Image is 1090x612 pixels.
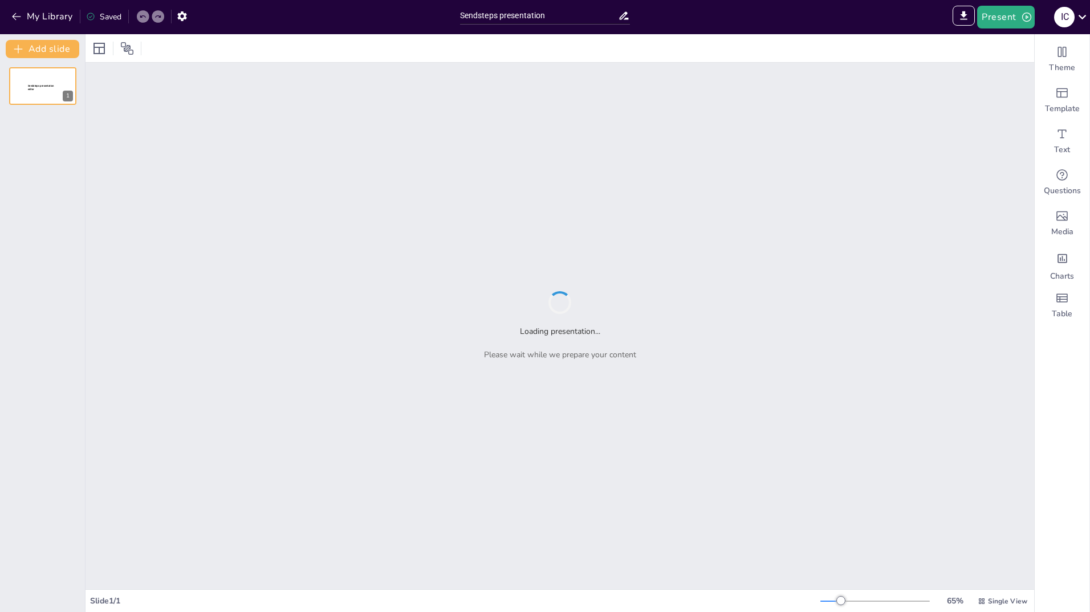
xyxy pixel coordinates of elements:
div: Sendsteps presentation editor1 [9,67,76,105]
div: Add text boxes [1035,121,1089,162]
div: 65 % [941,595,969,607]
div: Add a table [1035,285,1089,326]
span: Sendsteps presentation editor [28,84,54,91]
div: Change the overall theme [1035,39,1089,80]
div: Get real-time input from your audience [1035,162,1089,203]
input: Insert title [460,7,619,24]
button: My Library [9,7,78,26]
div: Saved [86,11,121,23]
span: Questions [1044,185,1081,197]
span: Text [1054,144,1070,156]
div: Add ready made slides [1035,80,1089,121]
button: Add slide [6,40,79,58]
div: Layout [90,39,108,58]
div: Add images, graphics, shapes or video [1035,203,1089,244]
span: Single View [988,596,1027,606]
button: Present [977,6,1034,28]
p: Please wait while we prepare your content [484,349,636,361]
span: Theme [1049,62,1075,74]
span: Export to PowerPoint [953,6,975,28]
span: Media [1051,226,1073,238]
div: 1 [63,91,73,101]
button: I C [1054,6,1075,28]
span: Template [1045,103,1080,115]
span: Position [120,42,134,55]
span: Charts [1050,271,1074,282]
span: Table [1052,308,1072,320]
div: I C [1054,7,1075,27]
div: Add charts and graphs [1035,244,1089,285]
div: Slide 1 / 1 [90,595,820,607]
h2: Loading presentation... [520,325,600,337]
